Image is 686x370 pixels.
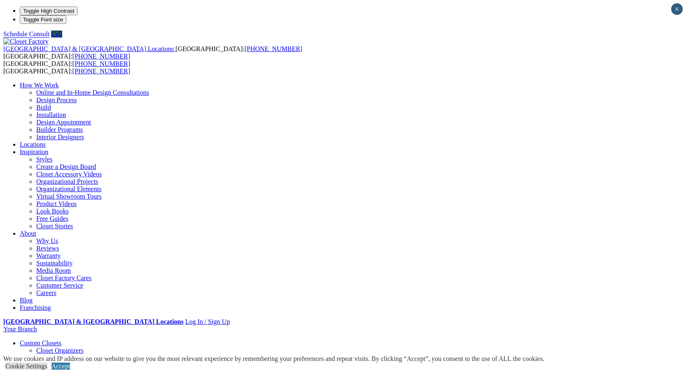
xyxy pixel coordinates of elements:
[36,252,61,259] a: Warranty
[5,363,47,370] a: Cookie Settings
[36,104,51,111] a: Build
[20,141,46,148] a: Locations
[3,45,174,52] span: [GEOGRAPHIC_DATA] & [GEOGRAPHIC_DATA] Locations
[36,289,56,296] a: Careers
[36,89,149,96] a: Online and In-Home Design Consultations
[3,355,544,363] div: We use cookies and IP address on our website to give you the most relevant experience by remember...
[73,60,130,67] a: [PHONE_NUMBER]
[51,30,62,37] a: Call
[20,297,33,304] a: Blog
[20,230,36,237] a: About
[73,68,130,75] a: [PHONE_NUMBER]
[3,45,302,60] span: [GEOGRAPHIC_DATA]: [GEOGRAPHIC_DATA]:
[36,193,102,200] a: Virtual Showroom Tours
[20,7,77,15] button: Toggle High Contrast
[36,111,66,118] a: Installation
[3,318,183,325] a: [GEOGRAPHIC_DATA] & [GEOGRAPHIC_DATA] Locations
[36,133,84,141] a: Interior Designers
[20,82,59,89] a: How We Work
[52,363,70,370] a: Accept
[36,96,77,103] a: Design Process
[3,38,49,45] img: Closet Factory
[36,171,102,178] a: Closet Accessory Videos
[185,318,229,325] a: Log In / Sign Up
[23,8,74,14] span: Toggle High Contrast
[20,148,48,155] a: Inspiration
[36,163,96,170] a: Create a Design Board
[36,245,59,252] a: Reviews
[36,200,77,207] a: Product Videos
[36,354,80,361] a: Dressing Rooms
[20,304,51,311] a: Franchising
[3,326,37,333] a: Your Branch
[36,185,101,192] a: Organizational Elements
[20,340,61,347] a: Custom Closets
[36,347,84,354] a: Closet Organizers
[20,15,66,24] button: Toggle Font size
[73,53,130,60] a: [PHONE_NUMBER]
[36,267,71,274] a: Media Room
[36,274,91,281] a: Closet Factory Cares
[244,45,302,52] a: [PHONE_NUMBER]
[3,60,130,75] span: [GEOGRAPHIC_DATA]: [GEOGRAPHIC_DATA]:
[3,45,176,52] a: [GEOGRAPHIC_DATA] & [GEOGRAPHIC_DATA] Locations
[36,178,98,185] a: Organizational Projects
[36,237,58,244] a: Why Us
[23,16,63,23] span: Toggle Font size
[671,3,683,15] button: Close
[36,208,69,215] a: Look Books
[36,282,83,289] a: Customer Service
[36,119,91,126] a: Design Appointment
[36,260,73,267] a: Sustainability
[36,222,73,229] a: Closet Stories
[36,156,52,163] a: Styles
[36,215,68,222] a: Free Guides
[3,30,49,37] a: Schedule Consult
[36,126,83,133] a: Builder Programs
